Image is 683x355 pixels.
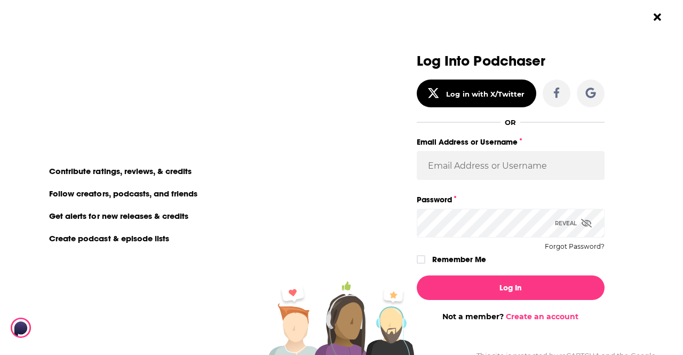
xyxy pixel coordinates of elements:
[417,53,605,69] h3: Log Into Podchaser
[417,135,605,149] label: Email Address or Username
[417,312,605,321] div: Not a member?
[43,145,256,155] li: On Podchaser you can:
[506,312,578,321] a: Create an account
[555,209,592,238] div: Reveal
[417,193,605,207] label: Password
[43,231,177,245] li: Create podcast & episode lists
[11,318,105,338] a: Podchaser - Follow, Share and Rate Podcasts
[417,275,605,300] button: Log In
[11,318,113,338] img: Podchaser - Follow, Share and Rate Podcasts
[432,253,486,266] label: Remember Me
[417,151,605,180] input: Email Address or Username
[446,90,525,98] div: Log in with X/Twitter
[505,118,516,127] div: OR
[43,186,205,200] li: Follow creators, podcasts, and friends
[43,53,286,92] div: You need to login or register to view this page.
[43,164,200,178] li: Contribute ratings, reviews, & credits
[417,80,536,107] button: Log in with X/Twitter
[647,7,668,27] button: Close Button
[545,243,605,250] button: Forgot Password?
[43,209,196,223] li: Get alerts for new releases & credits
